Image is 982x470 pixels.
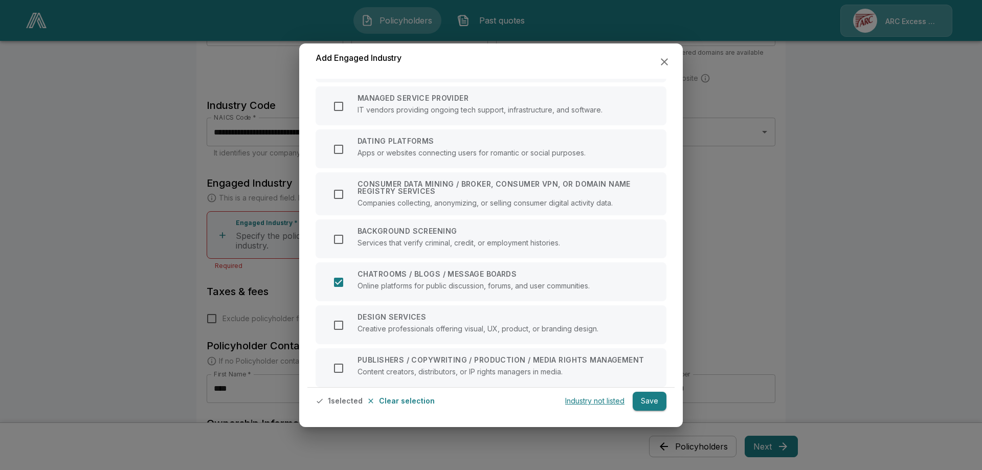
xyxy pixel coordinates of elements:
p: Online platforms for public discussion, forums, and user communities. [358,282,590,289]
p: Companies collecting, anonymizing, or selling consumer digital activity data. [358,199,654,207]
p: Apps or websites connecting users for romantic or social purposes. [358,149,586,156]
p: DESIGN SERVICES [358,314,598,321]
p: Industry not listed [565,397,624,405]
p: CONSUMER DATA MINING / BROKER, CONSUMER VPN, OR DOMAIN NAME REGISTRY SERVICES [358,181,654,195]
h6: Add Engaged Industry [316,52,401,65]
p: MANAGED SERVICE PROVIDER [358,95,602,102]
p: DATING PLATFORMS [358,138,586,145]
p: Creative professionals offering visual, UX, product, or branding design. [358,325,598,332]
p: IT vendors providing ongoing tech support, infrastructure, and software. [358,106,602,114]
p: CHATROOMS / BLOGS / MESSAGE BOARDS [358,271,590,278]
p: BACKGROUND SCREENING [358,228,560,235]
p: PUBLISHERS / COPYWRITING / PRODUCTION / MEDIA RIGHTS MANAGEMENT [358,356,644,364]
p: 1 selected [328,397,363,405]
p: Content creators, distributors, or IP rights managers in media. [358,368,644,375]
button: Save [633,392,666,411]
p: Clear selection [379,397,435,405]
p: Services that verify criminal, credit, or employment histories. [358,239,560,247]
